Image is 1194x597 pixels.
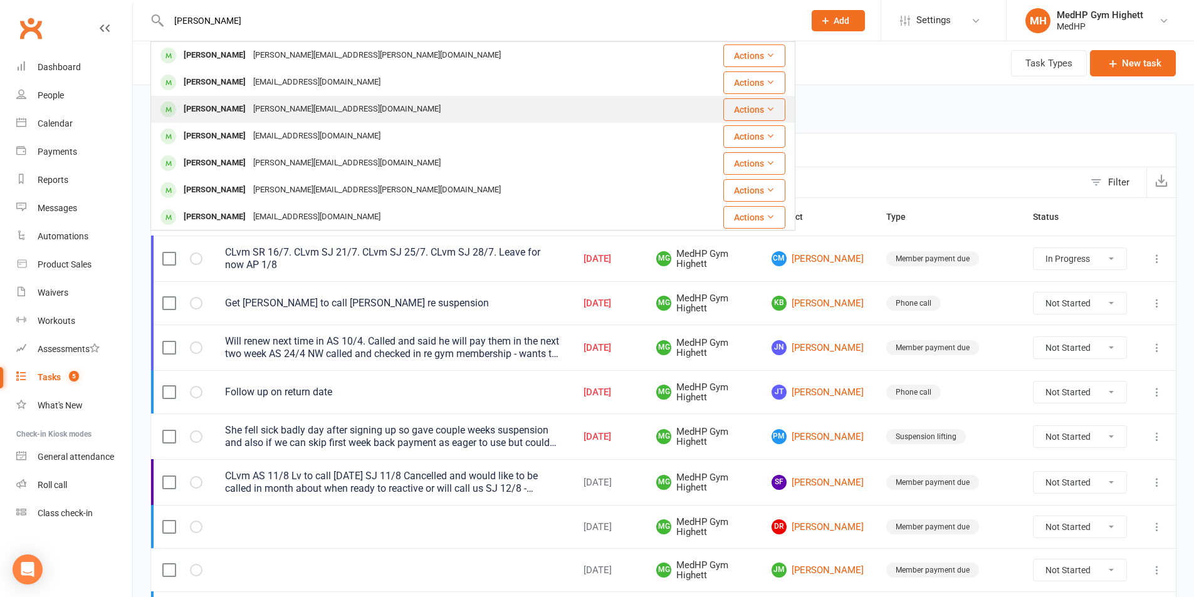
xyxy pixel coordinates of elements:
div: [DATE] [584,432,634,442]
span: MG [656,340,671,355]
a: Workouts [16,307,132,335]
div: Follow up on return date [225,386,561,398]
span: MedHP Gym Highett [656,338,749,358]
a: Reports [16,166,132,194]
div: Roll call [38,480,67,490]
span: JN [772,340,787,355]
button: Contact [772,209,817,224]
a: KB[PERSON_NAME] [772,296,864,311]
button: Filter [1084,167,1146,197]
div: [PERSON_NAME] [180,181,249,199]
span: JM [772,563,787,578]
a: SF[PERSON_NAME] [772,475,864,490]
div: Assessments [38,344,100,354]
a: Calendar [16,110,132,138]
div: [PERSON_NAME] [180,208,249,226]
div: Member payment due [886,251,979,266]
button: Actions [723,206,785,229]
a: General attendance kiosk mode [16,443,132,471]
div: CLvm SR 16/7. CLvm SJ 21/7. CLvm SJ 25/7. CLvm SJ 28/7. Leave for now AP 1/8 [225,246,561,271]
div: [DATE] [584,343,634,353]
div: She fell sick badly day after signing up so gave couple weeks suspension and also if we can skip ... [225,424,561,449]
div: Tasks [38,372,61,382]
button: Status [1033,209,1072,224]
div: [PERSON_NAME][EMAIL_ADDRESS][PERSON_NAME][DOMAIN_NAME] [249,181,505,199]
a: JM[PERSON_NAME] [772,563,864,578]
a: Product Sales [16,251,132,279]
span: MG [656,385,671,400]
span: PM [772,429,787,444]
a: Messages [16,194,132,222]
div: [PERSON_NAME] [180,127,249,145]
span: CM [772,251,787,266]
div: Member payment due [886,563,979,578]
div: [DATE] [584,565,634,576]
div: People [38,90,64,100]
div: [PERSON_NAME] [180,100,249,118]
div: Suspension lifting [886,429,966,444]
div: Open Intercom Messenger [13,554,43,584]
button: Type [886,209,919,224]
div: [EMAIL_ADDRESS][DOMAIN_NAME] [249,73,384,91]
span: MG [656,519,671,534]
div: Class check-in [38,508,93,518]
div: Get [PERSON_NAME] to call [PERSON_NAME] re suspension [225,297,561,309]
div: [PERSON_NAME][EMAIL_ADDRESS][DOMAIN_NAME] [249,154,444,172]
div: General attendance [38,452,114,462]
span: Contact [772,212,817,222]
a: Waivers [16,279,132,307]
span: MG [656,251,671,266]
button: Actions [723,71,785,94]
div: MedHP Gym Highett [1057,9,1143,21]
a: Clubworx [15,13,46,44]
span: Settings [916,6,951,34]
div: CLvm AS 11/8 Lv to call [DATE] SJ 11/8 Cancelled and would like to be called in month about when ... [225,470,561,495]
a: PM[PERSON_NAME] [772,429,864,444]
a: Roll call [16,471,132,499]
div: [EMAIL_ADDRESS][DOMAIN_NAME] [249,208,384,226]
div: [DATE] [584,298,634,309]
a: DR[PERSON_NAME] [772,519,864,534]
a: CM[PERSON_NAME] [772,251,864,266]
div: Dashboard [38,62,81,72]
div: [DATE] [584,387,634,398]
span: MedHP Gym Highett [656,560,749,581]
span: MG [656,563,671,578]
span: MedHP Gym Highett [656,382,749,403]
span: MedHP Gym Highett [656,249,749,269]
a: Dashboard [16,53,132,81]
div: Automations [38,231,88,241]
div: [PERSON_NAME] [180,73,249,91]
span: Status [1033,212,1072,222]
button: Actions [723,152,785,175]
div: Member payment due [886,519,979,534]
div: Member payment due [886,475,979,490]
span: DR [772,519,787,534]
a: People [16,81,132,110]
div: Payments [38,147,77,157]
div: [DATE] [584,522,634,532]
button: Actions [723,179,785,202]
div: Will renew next time in AS 10/4. Called and said he will pay them in the next two week AS 24/4 NW... [225,335,561,360]
h1: Tasks [133,41,212,85]
span: MedHP Gym Highett [656,427,749,447]
button: New task [1090,50,1176,76]
div: [DATE] [584,254,634,264]
span: 5 [69,371,79,382]
div: [PERSON_NAME] [180,154,249,172]
button: Add [812,10,865,31]
div: What's New [38,400,83,410]
div: Reports [38,175,68,185]
a: JN[PERSON_NAME] [772,340,864,355]
div: Waivers [38,288,68,298]
span: JT [772,385,787,400]
span: KB [772,296,787,311]
div: Filter [1108,175,1129,190]
div: MH [1025,8,1050,33]
span: MG [656,475,671,490]
div: [DATE] [584,477,634,488]
a: Payments [16,138,132,166]
div: Phone call [886,385,941,400]
a: Assessments [16,335,132,363]
a: What's New [16,392,132,420]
